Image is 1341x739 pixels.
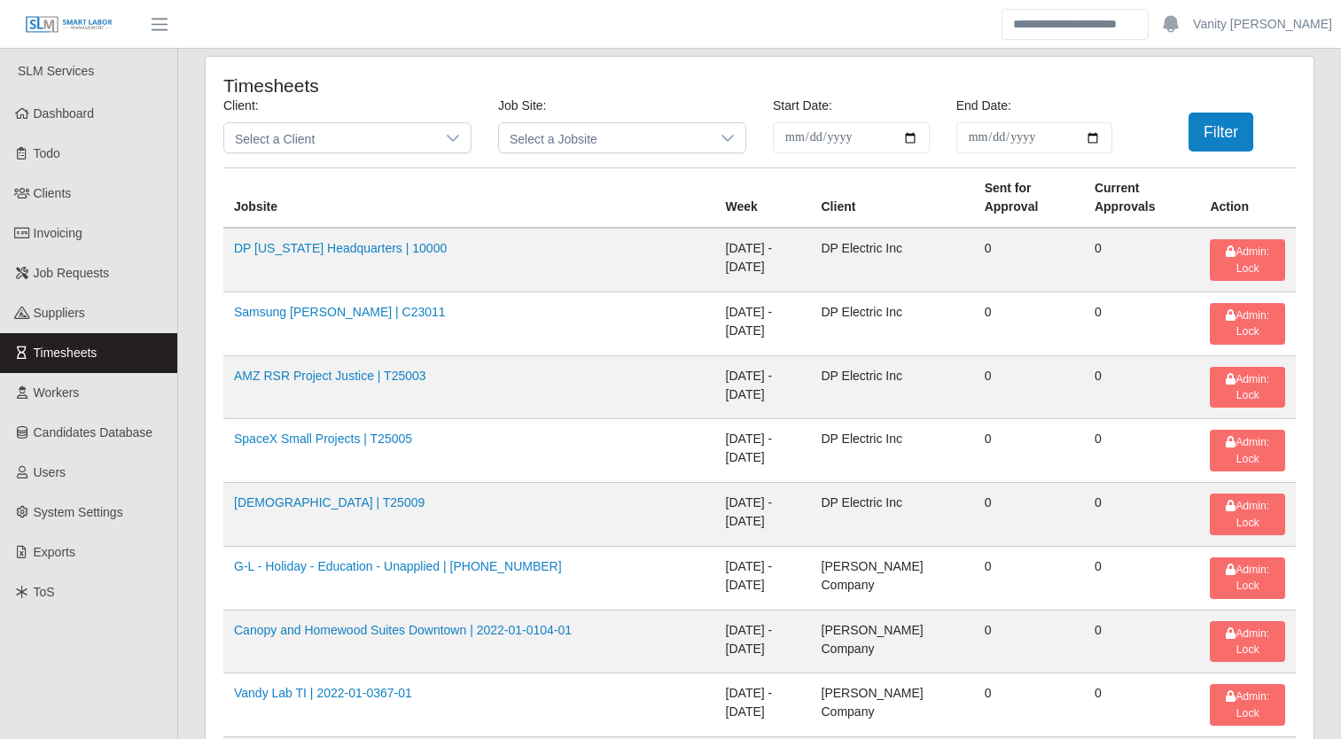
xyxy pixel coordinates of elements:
td: [DATE] - [DATE] [715,546,811,610]
td: [DATE] - [DATE] [715,673,811,737]
span: SLM Services [18,64,94,78]
td: [PERSON_NAME] Company [811,546,974,610]
span: Select a Client [224,123,435,152]
th: Sent for Approval [974,168,1084,229]
span: Admin: Lock [1226,373,1269,401]
button: Admin: Lock [1210,303,1285,345]
td: 0 [1084,355,1199,419]
span: Job Requests [34,266,110,280]
td: 0 [974,546,1084,610]
td: 0 [1084,546,1199,610]
td: [DATE] - [DATE] [715,483,811,547]
td: 0 [974,292,1084,355]
span: Candidates Database [34,425,153,440]
span: Admin: Lock [1226,500,1269,528]
th: Action [1199,168,1296,229]
th: Week [715,168,811,229]
label: End Date: [956,97,1011,115]
span: Users [34,465,66,479]
input: Search [1002,9,1149,40]
td: [DATE] - [DATE] [715,610,811,673]
button: Admin: Lock [1210,557,1285,599]
td: [DATE] - [DATE] [715,228,811,292]
span: Invoicing [34,226,82,240]
span: ToS [34,585,55,599]
button: Admin: Lock [1210,494,1285,535]
label: Job Site: [498,97,546,115]
td: 0 [1084,483,1199,547]
td: DP Electric Inc [811,419,974,483]
button: Admin: Lock [1210,430,1285,471]
td: [DATE] - [DATE] [715,419,811,483]
span: Select a Jobsite [499,123,710,152]
th: Client [811,168,974,229]
span: Admin: Lock [1226,690,1269,719]
span: Dashboard [34,106,95,121]
td: DP Electric Inc [811,483,974,547]
td: 0 [1084,673,1199,737]
span: Admin: Lock [1226,564,1269,592]
td: DP Electric Inc [811,228,974,292]
td: [PERSON_NAME] Company [811,673,974,737]
td: 0 [974,610,1084,673]
th: Jobsite [223,168,715,229]
td: 0 [974,355,1084,419]
button: Admin: Lock [1210,621,1285,663]
td: [PERSON_NAME] Company [811,610,974,673]
a: Vandy Lab TI | 2022-01-0367-01 [234,686,412,700]
th: Current Approvals [1084,168,1199,229]
a: AMZ RSR Project Justice | T25003 [234,369,426,383]
td: 0 [974,419,1084,483]
span: Workers [34,385,80,400]
button: Filter [1189,113,1253,152]
a: Samsung [PERSON_NAME] | C23011 [234,305,446,319]
a: SpaceX Small Projects | T25005 [234,432,412,446]
td: 0 [1084,228,1199,292]
td: [DATE] - [DATE] [715,355,811,419]
button: Admin: Lock [1210,367,1285,408]
span: Admin: Lock [1226,627,1269,656]
button: Admin: Lock [1210,684,1285,726]
span: Todo [34,146,60,160]
td: 0 [974,228,1084,292]
a: DP [US_STATE] Headquarters | 10000 [234,241,447,255]
td: 0 [1084,292,1199,355]
span: System Settings [34,505,123,519]
td: 0 [1084,610,1199,673]
label: Start Date: [773,97,832,115]
td: DP Electric Inc [811,355,974,419]
a: G-L - Holiday - Education - Unapplied | [PHONE_NUMBER] [234,559,562,573]
span: Admin: Lock [1226,309,1269,338]
button: Admin: Lock [1210,239,1285,281]
a: [DEMOGRAPHIC_DATA] | T25009 [234,495,425,510]
td: [DATE] - [DATE] [715,292,811,355]
span: Admin: Lock [1226,436,1269,464]
td: 0 [974,673,1084,737]
h4: Timesheets [223,74,655,97]
span: Admin: Lock [1226,245,1269,274]
span: Timesheets [34,346,97,360]
td: DP Electric Inc [811,292,974,355]
span: Exports [34,545,75,559]
a: Vanity [PERSON_NAME] [1193,15,1332,34]
img: SLM Logo [25,15,113,35]
span: Clients [34,186,72,200]
td: 0 [1084,419,1199,483]
span: Suppliers [34,306,85,320]
label: Client: [223,97,259,115]
a: Canopy and Homewood Suites Downtown | 2022-01-0104-01 [234,623,572,637]
td: 0 [974,483,1084,547]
